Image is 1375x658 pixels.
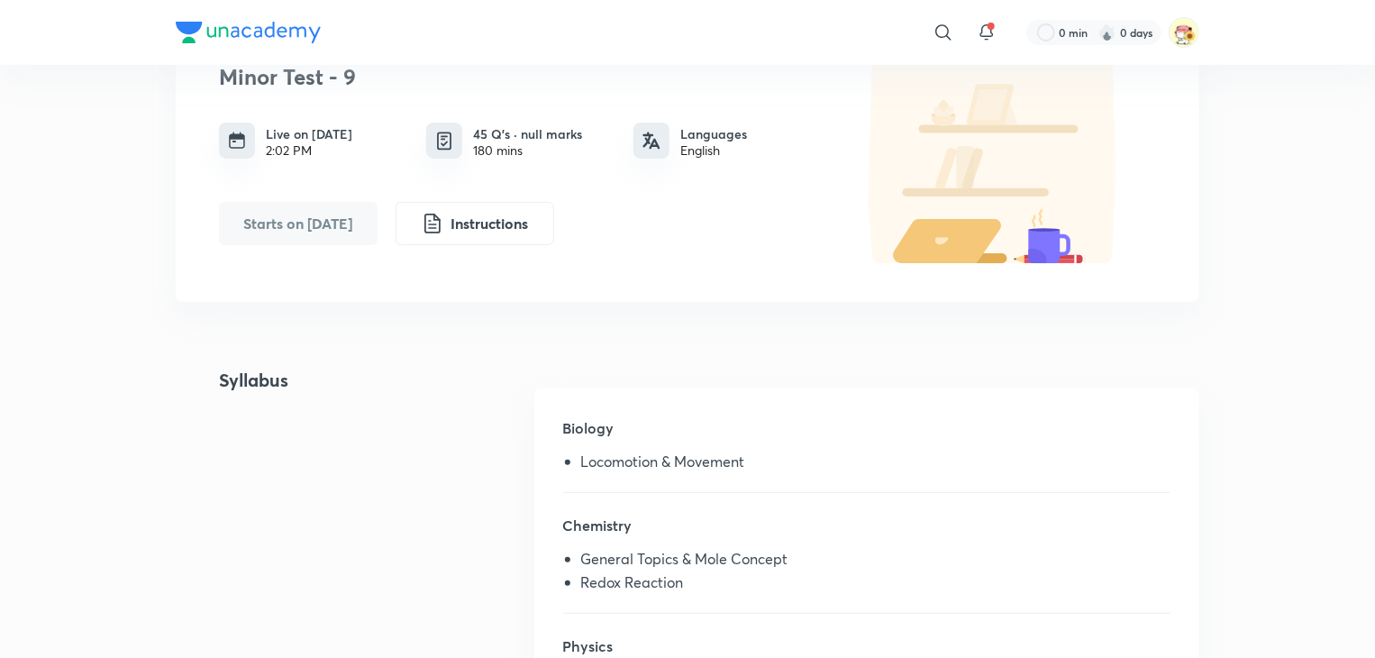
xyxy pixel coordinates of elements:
[266,124,352,143] h6: Live on [DATE]
[266,143,352,158] div: 2:02 PM
[473,143,582,158] div: 180 mins
[563,515,1170,551] h5: Chemistry
[228,132,246,150] img: timing
[176,22,321,43] img: Company Logo
[581,574,1170,598] li: Redox Reaction
[581,551,1170,574] li: General Topics & Mole Concept
[581,453,1170,477] li: Locomotion & Movement
[219,64,823,90] h3: Minor Test - 9
[642,132,660,150] img: languages
[680,124,747,143] h6: Languages
[1169,17,1199,48] img: Samikshya Patra
[473,124,582,143] h6: 45 Q’s · null marks
[219,202,378,245] button: Starts on Oct 5
[396,202,554,245] button: Instructions
[563,417,1170,453] h5: Biology
[680,143,747,158] div: English
[433,130,456,152] img: quiz info
[422,213,443,234] img: instruction
[1098,23,1116,41] img: streak
[832,29,1156,263] img: default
